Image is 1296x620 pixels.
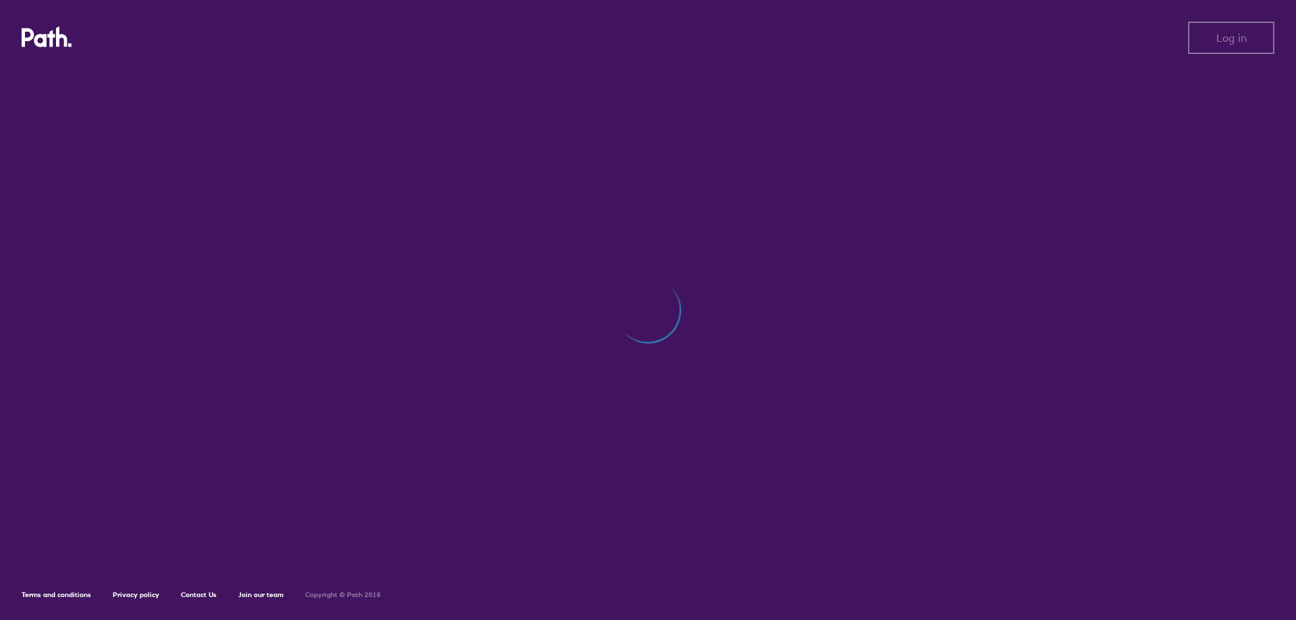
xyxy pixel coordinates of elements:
[1216,32,1247,44] span: Log in
[113,590,159,599] a: Privacy policy
[1188,22,1274,54] button: Log in
[238,590,283,599] a: Join our team
[181,590,217,599] a: Contact Us
[305,591,381,599] h6: Copyright © Path 2018
[22,590,91,599] a: Terms and conditions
